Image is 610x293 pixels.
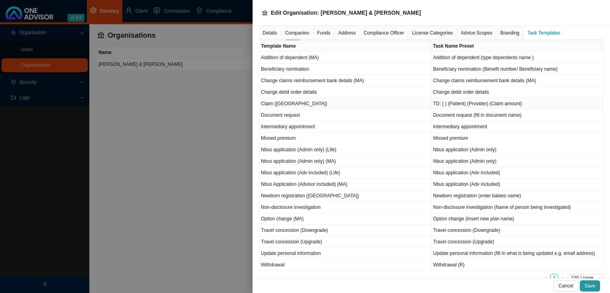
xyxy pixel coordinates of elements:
[432,167,604,179] td: Nbus application (Adv included)
[259,259,432,271] td: Withdrawal
[432,213,604,225] td: Option change (Insert new plan name)
[259,190,432,202] td: Newborn registration ([GEOGRAPHIC_DATA])
[500,29,519,37] div: Branding
[432,259,604,271] td: Withdrawal (R)
[338,31,356,35] span: Address
[259,133,432,144] td: Missed premium
[271,10,421,16] span: Edit Organisation: [PERSON_NAME] & [PERSON_NAME]
[432,110,604,121] td: Document request (fill in document name)
[432,75,604,87] td: Change claims reimbursement bank details (MA)
[527,29,560,37] div: Task Templates
[554,280,578,291] button: Cancel
[558,274,567,282] button: right
[432,144,604,156] td: Nbus application (Admin only)
[585,282,595,290] span: Save
[259,121,432,133] td: Intermediary appointment
[432,98,604,110] td: TD: ( ) (Patient) (Provider) (Claim amount)
[259,110,432,121] td: Document request
[571,274,600,282] span: 100 / page
[259,98,432,110] td: Claim ([GEOGRAPHIC_DATA])
[317,31,330,35] span: Funds
[550,274,558,282] li: 1
[263,29,277,37] div: Details
[432,87,604,98] td: Change debit order details
[432,133,604,144] td: Missed premium
[542,274,550,282] button: left
[544,276,548,280] span: left
[259,179,432,190] td: Nbus Application (Advisor included) (MA)
[262,10,268,15] span: bank
[432,179,604,190] td: Nbus application (Adv included)
[259,75,432,87] td: Change claims reimbursement bank details (MA)
[364,31,404,35] span: Compliance Officer
[561,276,565,280] span: right
[259,213,432,225] td: Option change (MA)
[461,31,492,35] span: Advice Scopes
[259,40,432,52] th: Template Name
[259,156,432,167] td: Nbus application (Admin only) (MA)
[432,52,604,64] td: Addition of dependent (type dependents name )
[542,274,550,282] li: Previous Page
[432,202,604,213] td: Non-disclosure investigation (Name of person being investigated)
[550,274,558,282] a: 1
[259,225,432,236] td: Travel concession (Downgrade)
[558,282,573,290] span: Cancel
[259,87,432,98] td: Change debit order details
[568,274,604,282] div: Page Size
[412,31,453,35] span: License Categories
[259,236,432,248] td: Travel concession (Upgrade)
[432,225,604,236] td: Travel concession (Downgrade)
[259,64,432,75] td: Beneficiary nomination
[432,190,604,202] td: Newborn registration (enter babies name)
[259,52,432,64] td: Addition of dependent (MA)
[432,248,604,259] td: Update personal information (fill in what is being updated e.g. email address)
[432,156,604,167] td: Nbus application (Admin only)
[558,274,567,282] li: Next Page
[432,236,604,248] td: Travel concession (Upgrade)
[259,144,432,156] td: Nbus application (Admin only) (Life)
[580,280,600,291] button: Save
[259,167,432,179] td: Nbus application (Adv included) (Life)
[432,64,604,75] td: Beneficiary nomination (Benefit number/ Beneficiary name)
[259,202,432,213] td: Non-disclosure investigation
[285,31,309,35] span: Companies
[432,40,604,52] th: Task Name Preset
[259,248,432,259] td: Update personal information
[432,121,604,133] td: Intermediary appointment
